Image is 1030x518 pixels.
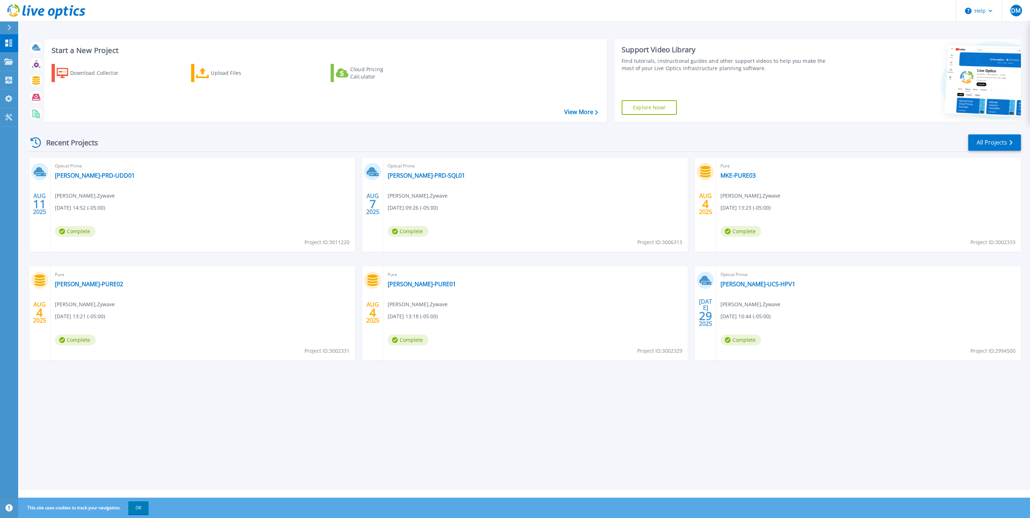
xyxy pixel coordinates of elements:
[622,45,833,54] div: Support Video Library
[699,313,712,319] span: 29
[20,501,149,514] span: This site uses cookies to track your navigation.
[720,226,761,237] span: Complete
[720,172,756,179] a: MKE-PURE03
[366,191,380,217] div: AUG 2025
[55,312,105,320] span: [DATE] 13:21 (-05:00)
[55,172,135,179] a: [PERSON_NAME]-PRD-UDD01
[388,226,428,237] span: Complete
[366,299,380,326] div: AUG 2025
[388,192,448,200] span: [PERSON_NAME] , Zywave
[388,271,683,279] span: Pure
[970,238,1015,246] span: Project ID: 3002333
[52,46,598,54] h3: Start a New Project
[720,335,761,345] span: Complete
[720,300,780,308] span: [PERSON_NAME] , Zywave
[33,299,47,326] div: AUG 2025
[70,66,128,80] div: Download Collector
[388,312,438,320] span: [DATE] 13:18 (-05:00)
[622,100,677,115] a: Explore Now!
[720,162,1016,170] span: Pure
[369,309,376,316] span: 4
[388,162,683,170] span: Optical Prime
[33,201,46,207] span: 11
[369,201,376,207] span: 7
[55,192,115,200] span: [PERSON_NAME] , Zywave
[637,347,682,355] span: Project ID: 3002329
[304,238,350,246] span: Project ID: 3011220
[388,204,438,212] span: [DATE] 09:26 (-05:00)
[388,300,448,308] span: [PERSON_NAME] , Zywave
[702,201,709,207] span: 4
[55,335,96,345] span: Complete
[55,280,123,288] a: [PERSON_NAME]-PURE02
[637,238,682,246] span: Project ID: 3006313
[55,162,351,170] span: Optical Prime
[304,347,350,355] span: Project ID: 3002331
[564,109,598,116] a: View More
[55,300,115,308] span: [PERSON_NAME] , Zywave
[699,191,712,217] div: AUG 2025
[720,192,780,200] span: [PERSON_NAME] , Zywave
[720,271,1016,279] span: Optical Prime
[699,299,712,326] div: [DATE] 2025
[968,134,1021,151] a: All Projects
[388,335,428,345] span: Complete
[33,191,47,217] div: AUG 2025
[720,204,771,212] span: [DATE] 13:23 (-05:00)
[622,57,833,72] div: Find tutorials, instructional guides and other support videos to help you make the most of your L...
[211,66,269,80] div: Upload Files
[191,64,272,82] a: Upload Files
[720,280,795,288] a: [PERSON_NAME]-UCS-HPV1
[388,172,465,179] a: [PERSON_NAME]-PRD-SQL01
[128,501,149,514] button: OK
[28,134,108,151] div: Recent Projects
[331,64,412,82] a: Cloud Pricing Calculator
[388,280,456,288] a: [PERSON_NAME]-PURE01
[970,347,1015,355] span: Project ID: 2994500
[52,64,133,82] a: Download Collector
[36,309,43,316] span: 4
[55,204,105,212] span: [DATE] 14:52 (-05:00)
[55,226,96,237] span: Complete
[720,312,771,320] span: [DATE] 10:44 (-05:00)
[1011,8,1021,13] span: DM
[55,271,351,279] span: Pure
[350,66,408,80] div: Cloud Pricing Calculator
